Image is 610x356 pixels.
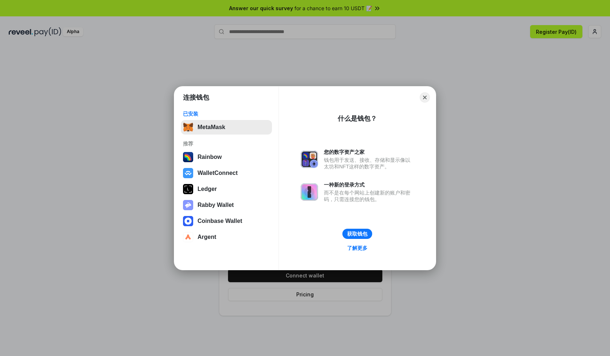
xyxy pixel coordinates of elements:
[324,181,414,188] div: 一种新的登录方式
[183,216,193,226] img: svg+xml,%3Csvg%20width%3D%2228%22%20height%3D%2228%22%20viewBox%3D%220%200%2028%2028%22%20fill%3D...
[338,114,377,123] div: 什么是钱包？
[181,120,272,135] button: MetaMask
[183,152,193,162] img: svg+xml,%3Csvg%20width%3D%22120%22%20height%3D%22120%22%20viewBox%3D%220%200%20120%20120%22%20fil...
[181,214,272,228] button: Coinbase Wallet
[347,231,367,237] div: 获取钱包
[301,183,318,201] img: svg+xml,%3Csvg%20xmlns%3D%22http%3A%2F%2Fwww.w3.org%2F2000%2Fsvg%22%20fill%3D%22none%22%20viewBox...
[198,202,234,208] div: Rabby Wallet
[181,166,272,180] button: WalletConnect
[198,186,217,192] div: Ledger
[198,154,222,160] div: Rainbow
[198,234,216,240] div: Argent
[181,182,272,196] button: Ledger
[183,184,193,194] img: svg+xml,%3Csvg%20xmlns%3D%22http%3A%2F%2Fwww.w3.org%2F2000%2Fsvg%22%20width%3D%2228%22%20height%3...
[342,229,372,239] button: 获取钱包
[343,243,372,253] a: 了解更多
[183,168,193,178] img: svg+xml,%3Csvg%20width%3D%2228%22%20height%3D%2228%22%20viewBox%3D%220%200%2028%2028%22%20fill%3D...
[324,189,414,203] div: 而不是在每个网站上创建新的账户和密码，只需连接您的钱包。
[183,93,209,102] h1: 连接钱包
[183,111,270,117] div: 已安装
[198,124,225,131] div: MetaMask
[183,140,270,147] div: 推荐
[183,122,193,132] img: svg+xml,%3Csvg%20fill%3D%22none%22%20height%3D%2233%22%20viewBox%3D%220%200%2035%2033%22%20width%...
[183,200,193,210] img: svg+xml,%3Csvg%20xmlns%3D%22http%3A%2F%2Fwww.w3.org%2F2000%2Fsvg%22%20fill%3D%22none%22%20viewBox...
[198,218,242,224] div: Coinbase Wallet
[420,92,430,103] button: Close
[347,245,367,251] div: 了解更多
[198,170,238,176] div: WalletConnect
[181,198,272,212] button: Rabby Wallet
[181,230,272,244] button: Argent
[301,151,318,168] img: svg+xml,%3Csvg%20xmlns%3D%22http%3A%2F%2Fwww.w3.org%2F2000%2Fsvg%22%20fill%3D%22none%22%20viewBox...
[181,150,272,164] button: Rainbow
[324,157,414,170] div: 钱包用于发送、接收、存储和显示像以太坊和NFT这样的数字资产。
[183,232,193,242] img: svg+xml,%3Csvg%20width%3D%2228%22%20height%3D%2228%22%20viewBox%3D%220%200%2028%2028%22%20fill%3D...
[324,149,414,155] div: 您的数字资产之家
